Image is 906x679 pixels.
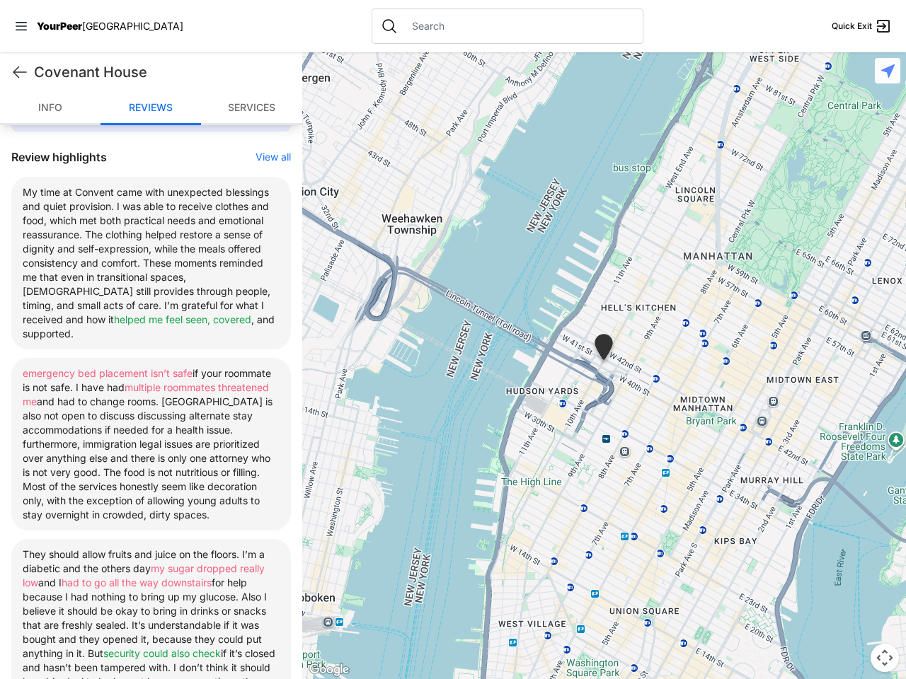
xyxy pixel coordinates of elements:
[23,367,193,379] span: emergency bed placement isn’t safe
[256,150,291,164] button: View all
[37,20,82,32] span: YourPeer
[306,661,352,679] img: Google
[403,19,634,33] input: Search
[306,661,352,679] a: Open this area in Google Maps (opens a new window)
[103,647,221,659] span: security could also check
[101,92,201,125] a: Reviews
[23,381,269,407] span: multiple roommates threatened me
[832,18,892,35] a: Quick Exit
[82,20,183,32] span: [GEOGRAPHIC_DATA]
[114,313,251,325] span: helped me feel seen, covered
[37,22,183,30] a: YourPeer[GEOGRAPHIC_DATA]
[832,21,872,32] span: Quick Exit
[871,644,899,672] button: Map camera controls
[11,358,291,530] li: if your roommate is not safe. I have had and had to change rooms. [GEOGRAPHIC_DATA] is also not o...
[11,177,291,349] li: My time at Convent came with unexpected blessings and quiet provision. I was able to receive clot...
[34,62,291,82] h1: Covenant House
[11,149,107,166] h3: Review highlights
[201,92,302,125] a: Services
[62,576,212,588] span: had to go all the way downstairs
[592,334,616,366] div: New York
